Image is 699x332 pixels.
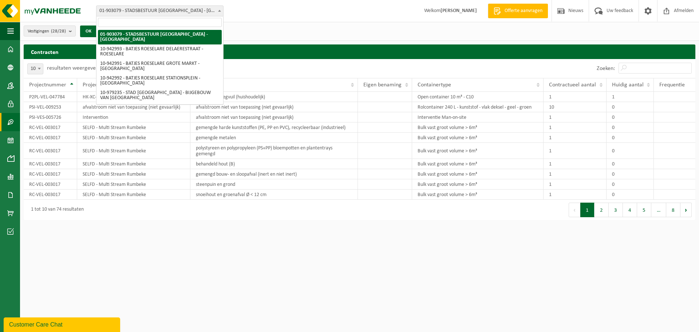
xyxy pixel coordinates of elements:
td: RC-VEL-003017 [24,133,77,143]
h2: Contracten [24,44,695,59]
span: Vestigingen [28,26,66,37]
button: 3 [609,203,623,217]
td: reinigbaar veegvuil (huishoudelijk) [190,92,358,102]
span: … [651,203,666,217]
label: Zoeken: [597,66,615,71]
td: 1 [544,112,607,122]
td: 1 [607,92,654,102]
td: PSI-VEL-009253 [24,102,77,112]
td: 1 [544,179,607,190]
td: 10 [544,102,607,112]
td: 0 [607,143,654,159]
span: Projectnaam [83,82,113,88]
span: Containertype [418,82,451,88]
td: polystyreen en polypropyleen (PS+PP) bloempotten en plantentrays gemengd [190,143,358,159]
div: 1 tot 10 van 74 resultaten [27,203,84,216]
td: 1 [544,143,607,159]
td: afvalstroom niet van toepassing (niet gevaarlijk) [77,102,190,112]
td: 1 [544,133,607,143]
td: Bulk vast groot volume > 6m³ [412,122,543,133]
td: RC-VEL-003017 [24,190,77,200]
li: 10-942993 - BATJES ROESELARE DELAERESTRAAT - ROESELARE [98,44,222,59]
td: 0 [607,179,654,190]
td: snoeihout en groenafval Ø < 12 cm [190,190,358,200]
td: SELFD - Multi Stream Rumbeke [77,159,190,169]
button: Next [680,203,692,217]
td: 1 [544,92,607,102]
li: 10-979235 - STAD [GEOGRAPHIC_DATA] - BIJGEBOUW VAN [GEOGRAPHIC_DATA] [98,88,222,103]
td: afvalstroom niet van toepassing (niet gevaarlijk) [190,112,358,122]
span: Contractueel aantal [549,82,596,88]
td: P2PL-VEL-047784 [24,92,77,102]
label: resultaten weergeven [47,65,99,71]
td: Open container 10 m³ - C10 [412,92,543,102]
button: OK [80,26,97,37]
td: gemengde metalen [190,133,358,143]
td: Bulk vast groot volume > 6m³ [412,143,543,159]
li: 10-942992 - BATJES ROESELARE STATIONSPLEIN - [GEOGRAPHIC_DATA] [98,74,222,88]
button: Vestigingen(28/28) [24,26,76,36]
td: gemengd bouw- en sloopafval (inert en niet inert) [190,169,358,179]
td: Intervention [77,112,190,122]
button: 5 [637,203,651,217]
td: 0 [607,159,654,169]
td: SELFD - Multi Stream Rumbeke [77,122,190,133]
td: 0 [607,122,654,133]
td: RC-VEL-003017 [24,159,77,169]
td: Bulk vast groot volume > 6m³ [412,133,543,143]
td: Bulk vast groot volume > 6m³ [412,190,543,200]
button: 4 [623,203,637,217]
span: Projectnummer [29,82,66,88]
iframe: chat widget [4,316,122,332]
td: Rolcontainer 240 L - kunststof - vlak deksel - geel - groen [412,102,543,112]
span: 01-903079 - STADSBESTUUR ROESELARE - ROESELARE [96,6,223,16]
li: 01-903079 - STADSBESTUUR [GEOGRAPHIC_DATA] - [GEOGRAPHIC_DATA] [98,30,222,44]
span: Huidig aantal [612,82,644,88]
span: Eigen benaming [363,82,402,88]
td: SELFD - Multi Stream Rumbeke [77,143,190,159]
td: behandeld hout (B) [190,159,358,169]
td: afvalstroom niet van toepassing (niet gevaarlijk) [190,102,358,112]
td: SELFD - Multi Stream Rumbeke [77,133,190,143]
td: 1 [544,159,607,169]
td: gemengde harde kunststoffen (PE, PP en PVC), recycleerbaar (industrieel) [190,122,358,133]
span: Frequentie [659,82,685,88]
span: Offerte aanvragen [503,7,544,15]
td: steenpuin en grond [190,179,358,190]
td: Interventie Man-on-site [412,112,543,122]
td: 0 [607,190,654,200]
span: 01-903079 - STADSBESTUUR ROESELARE - ROESELARE [96,5,224,16]
li: 10-942991 - BATJES ROESELARE GROTE MARKT - [GEOGRAPHIC_DATA] [98,59,222,74]
td: Bulk vast groot volume > 6m³ [412,169,543,179]
td: RC-VEL-003017 [24,179,77,190]
td: SELFD - Multi Stream Rumbeke [77,179,190,190]
span: 10 [28,64,43,74]
td: PSI-VES-005726 [24,112,77,122]
button: 8 [666,203,680,217]
button: 2 [595,203,609,217]
td: RC-VEL-003017 [24,122,77,133]
td: 0 [607,112,654,122]
button: 1 [580,203,595,217]
td: Bulk vast groot volume > 6m³ [412,159,543,169]
td: HK-XC-10-G reinigbaar veegvuil (huishoudelijk) [77,92,190,102]
td: 0 [607,169,654,179]
count: (28/28) [51,29,66,34]
td: SELFD - Multi Stream Rumbeke [77,169,190,179]
td: Bulk vast groot volume > 6m³ [412,179,543,190]
td: RC-VEL-003017 [24,143,77,159]
strong: [PERSON_NAME] [441,8,477,13]
td: 1 [544,122,607,133]
td: 0 [607,133,654,143]
button: Previous [569,203,580,217]
a: Offerte aanvragen [488,4,548,18]
td: 1 [544,169,607,179]
td: RC-VEL-003017 [24,169,77,179]
span: 10 [27,63,43,74]
td: 0 [607,102,654,112]
td: SELFD - Multi Stream Rumbeke [77,190,190,200]
td: 1 [544,190,607,200]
